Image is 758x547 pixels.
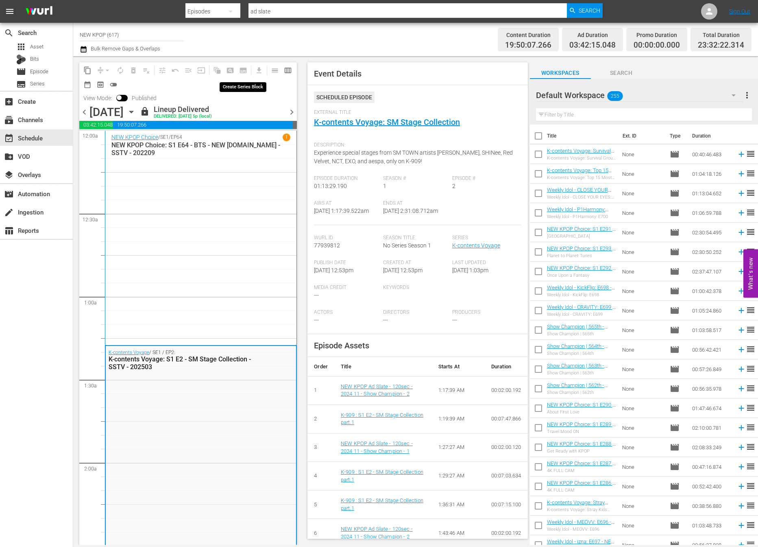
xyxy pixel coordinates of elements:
[452,183,455,189] span: 2
[140,64,153,77] span: Clear Lineup
[154,105,212,114] div: Lineup Delivered
[634,29,680,41] div: Promo Duration
[314,284,379,291] span: Media Credit
[746,188,756,198] span: reorder
[89,46,160,52] span: Bulk Remove Gaps & Overlaps
[670,208,680,218] span: Episode
[266,62,281,78] span: Day Calendar View
[16,67,26,77] span: Episode
[208,62,224,78] span: Refresh All Search Blocks
[160,134,171,140] p: SE1 /
[20,2,59,21] img: ans4CAIJ8jUAAAAAAAAAAAAAAAAAAAAAAAAgQb4GAAAAAAAAAAAAAAAAAAAAAAAAJMjXAAAAAAAAAAAAAAAAAAAAAAAAgAT5G...
[689,496,734,516] td: 00:38:56.880
[383,309,448,316] span: Directors
[689,184,734,203] td: 01:13:04.652
[432,357,485,376] th: Starts At
[547,167,612,192] a: K-contents Voyage: Top 15 Most Viewed - NEW [DOMAIN_NAME] - SSTV - 202508
[547,245,616,270] a: NEW KPOP Choice: S1 E293 - Planet to Planet Tunes - NEW [DOMAIN_NAME] - SSTV - 202508
[287,107,297,117] span: chevron_right
[116,95,122,101] span: Toggle to switch from Published to Draft view.
[689,379,734,398] td: 00:56:35.978
[293,121,297,129] span: 00:27:37.686
[569,41,616,50] span: 03:42:15.048
[109,350,149,355] a: K-contents Voyage
[81,78,94,91] span: Month Calendar View
[195,64,208,77] span: Update Metadata from Key Asset
[107,78,120,91] span: 24 hours Lineup View is OFF
[689,340,734,359] td: 00:56:42.421
[109,350,254,371] div: / SE1 / EP2:
[689,281,734,301] td: 01:00:42.378
[4,189,14,199] span: Automation
[307,376,334,405] td: 1
[4,226,14,236] span: Reports
[485,405,528,433] td: 00:07:47.866
[432,490,485,519] td: 1:36:31 AM
[536,84,743,107] div: Default Workspace
[547,195,616,200] div: Weekly Idol - CLOSE YOUR EYES: E701
[737,247,746,256] svg: Add to Schedule
[547,343,616,361] a: Show Champion | 564th - NEW [DOMAIN_NAME] - SSTV - 202508
[485,376,528,405] td: 00:02:00.192
[547,273,616,278] div: Once Upon a Fantasy
[737,462,746,471] svg: Add to Schedule
[140,107,150,116] span: lock
[505,29,551,41] div: Content Duration
[314,317,319,323] span: ---
[341,383,413,397] a: NEW KPOP Ad Slate - 120sec - 2024 11 - Show Champion - 2
[737,482,746,491] svg: Add to Schedule
[670,286,680,296] span: Episode
[746,168,756,178] span: reorder
[689,516,734,535] td: 01:03:48.733
[169,64,182,77] span: Revert to Primary Episode
[619,379,667,398] td: None
[689,398,734,418] td: 01:47:46.674
[619,359,667,379] td: None
[314,69,362,79] span: Event Details
[383,284,448,291] span: Keywords
[109,355,254,371] div: K-contents Voyage: S1 E2 - SM Stage Collection - SSTV - 202503
[307,357,334,376] th: Order
[619,301,667,320] td: None
[737,345,746,354] svg: Add to Schedule
[737,169,746,178] svg: Add to Schedule
[746,325,756,335] span: reorder
[547,331,616,337] div: Show Champion | 565th
[689,418,734,438] td: 02:10:00.781
[547,148,614,172] a: K-contents Voyage: Survival Group Compilation - NEW [DOMAIN_NAME] - SSTV - 202508
[689,301,734,320] td: 01:05:24.860
[383,183,386,189] span: 1
[619,457,667,477] td: None
[314,208,369,214] span: [DATE] 1:17:39.522am
[314,183,347,189] span: 01:13:29.190
[4,133,14,143] span: Schedule
[4,152,14,162] span: VOD
[314,309,379,316] span: Actors
[314,117,460,127] a: K-contents Voyage: SM Stage Collection
[670,364,680,374] span: Episode
[16,79,26,89] span: Series
[737,521,746,530] svg: Add to Schedule
[670,481,680,491] span: Episode
[547,390,616,395] div: Show Champion | 562th
[737,404,746,413] svg: Add to Schedule
[687,125,736,147] th: Duration
[746,462,756,471] span: reorder
[547,125,618,147] th: Title
[746,383,756,393] span: reorder
[314,242,340,249] span: 77939812
[619,320,667,340] td: None
[452,235,517,241] span: Series
[307,490,334,519] td: 5
[742,90,752,100] span: more_vert
[670,149,680,159] span: Episode
[530,68,591,78] span: Workspaces
[737,384,746,393] svg: Add to Schedule
[619,398,667,418] td: None
[547,214,616,219] div: Weekly Idol - P1Harmony: E700
[737,267,746,276] svg: Add to Schedule
[307,405,334,433] td: 2
[547,253,616,258] div: Planet to Planet Tunes
[670,501,680,511] span: Episode
[89,105,124,119] div: [DATE]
